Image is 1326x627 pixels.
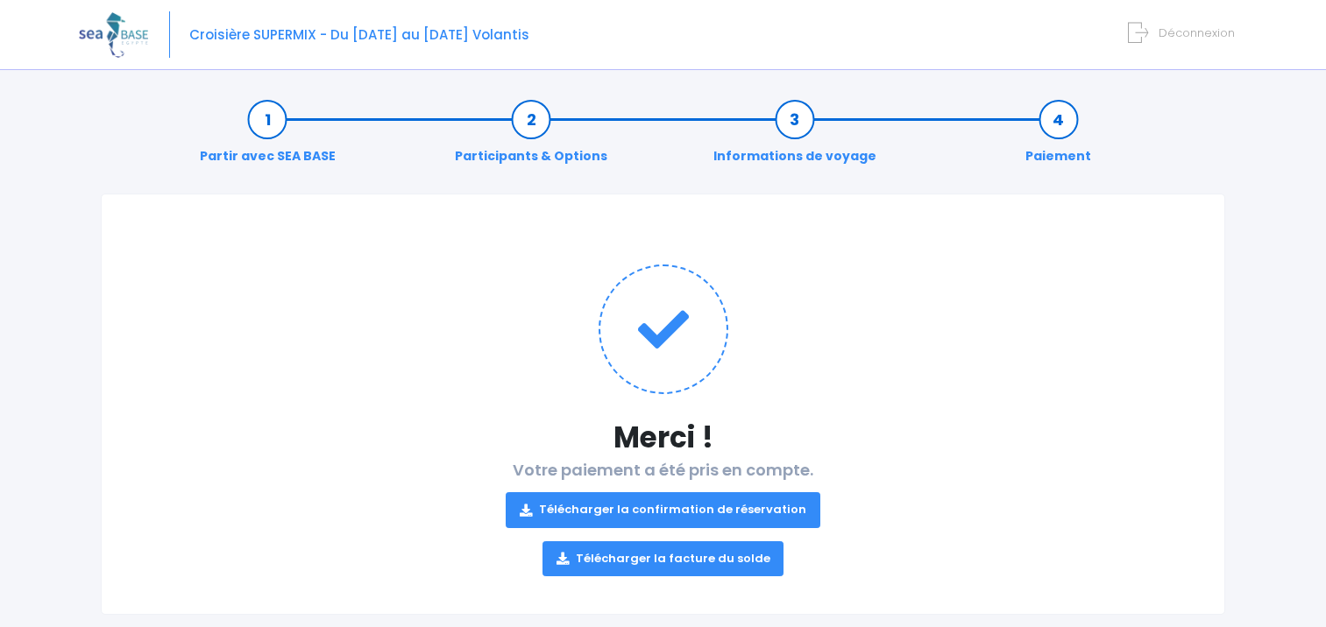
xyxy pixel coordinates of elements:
h1: Merci ! [137,420,1189,454]
h2: Votre paiement a été pris en compte. [137,461,1189,576]
span: Croisière SUPERMIX - Du [DATE] au [DATE] Volantis [189,25,529,44]
a: Télécharger la confirmation de réservation [506,492,820,527]
span: Déconnexion [1159,25,1235,41]
a: Participants & Options [446,110,616,166]
a: Partir avec SEA BASE [191,110,344,166]
a: Informations de voyage [705,110,885,166]
a: Télécharger la facture du solde [542,541,784,576]
a: Paiement [1017,110,1100,166]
